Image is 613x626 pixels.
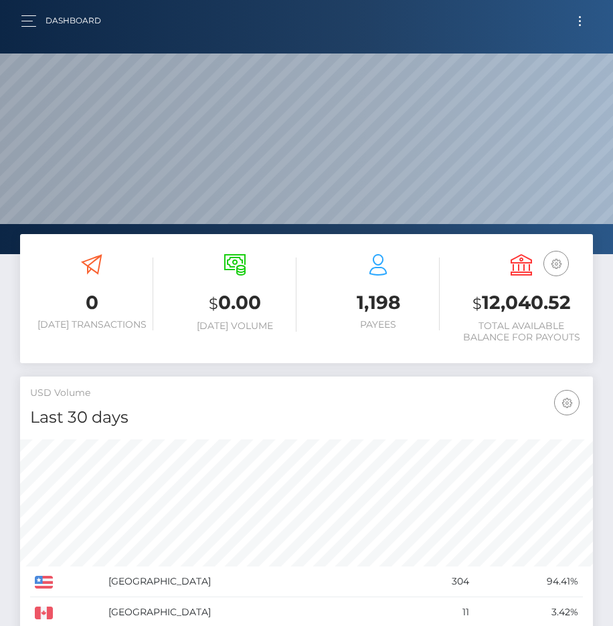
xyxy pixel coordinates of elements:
h3: 12,040.52 [460,290,583,317]
td: [GEOGRAPHIC_DATA] [104,566,402,597]
td: 304 [402,566,474,597]
img: CA.png [35,607,53,619]
small: $ [472,294,482,313]
h6: [DATE] Transactions [30,319,153,330]
h6: Total Available Balance for Payouts [460,320,583,343]
h3: 1,198 [317,290,440,316]
h6: [DATE] Volume [173,320,296,332]
small: $ [209,294,218,313]
button: Toggle navigation [567,12,592,30]
img: US.png [35,576,53,588]
h6: Payees [317,319,440,330]
h5: USD Volume [30,387,583,400]
h3: 0.00 [173,290,296,317]
a: Dashboard [46,7,101,35]
td: 94.41% [474,566,583,597]
h3: 0 [30,290,153,316]
h4: Last 30 days [30,406,583,429]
